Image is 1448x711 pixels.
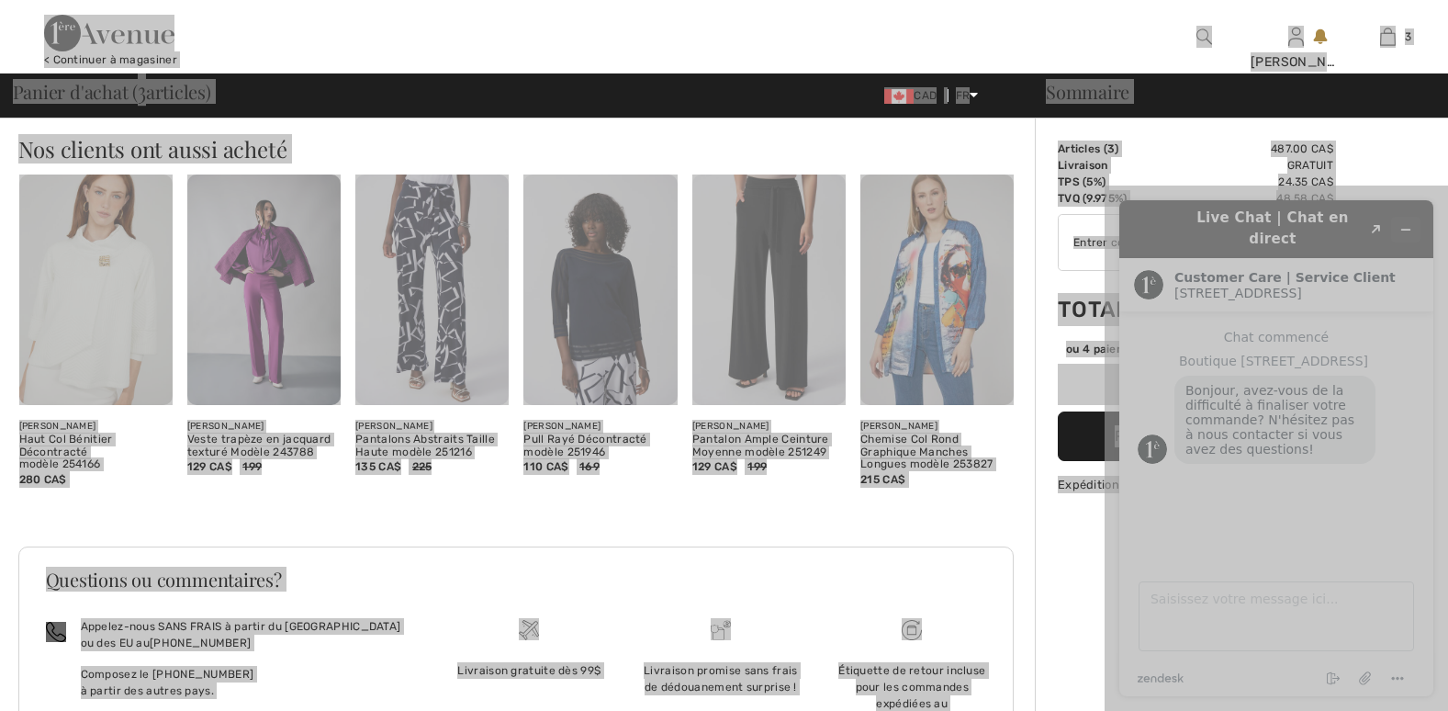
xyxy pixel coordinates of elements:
td: Total [1058,278,1158,341]
img: Chemise Col Rond Graphique Manches Longues modèle 253827 [860,175,1014,405]
span: FR [956,89,979,102]
div: [PERSON_NAME] [355,420,509,434]
span: 199 [242,458,262,475]
div: [PERSON_NAME] [692,420,846,434]
img: Livraison gratuite dès 99$ [519,620,539,640]
p: Composez le [PHONE_NUMBER] à partir des autres pays. [81,666,412,699]
a: [PHONE_NUMBER] [150,637,251,649]
img: Canadian Dollar [884,89,914,104]
div: ou 4 paiements de139.98 CA$avecSezzle Cliquez pour en savoir plus sur Sezzle [1058,341,1333,364]
div: ou 4 paiements de avec [1066,341,1333,357]
span: 135 CA$ [355,460,401,473]
span: 3 [138,78,146,102]
iframe: PayPal-paypal [1058,364,1333,405]
img: 1ère Avenue [44,15,174,51]
span: Chat [40,13,78,29]
span: 129 CA$ [187,460,232,473]
div: Veste trapèze en jacquard texturé Modèle 243788 [187,434,341,459]
td: Articles ( ) [1058,141,1158,157]
span: 3 [1107,142,1115,155]
td: TVQ (9.975%) [1058,190,1158,207]
div: Chemise Col Rond Graphique Manches Longues modèle 253827 [860,434,1014,471]
span: Panier d'achat ( articles) [13,83,211,101]
span: 129 CA$ [692,460,737,473]
div: [PERSON_NAME] [19,420,173,434]
img: recherche [1196,26,1212,48]
div: Sommaire [1024,83,1437,101]
p: Appelez-nous SANS FRAIS à partir du [GEOGRAPHIC_DATA] ou des EU au [81,618,412,651]
img: Pull Rayé Décontracté modèle 251946 [523,175,677,405]
div: < Continuer à magasiner [44,51,177,68]
span: 110 CA$ [523,460,568,473]
a: 3 [1342,26,1432,48]
img: call [46,622,66,642]
img: Pantalon Ample Ceinture Moyenne modèle 251249 [692,175,846,405]
button: Passer au paiement [1058,412,1333,461]
input: Code promo [1059,215,1266,270]
div: Pantalon Ample Ceinture Moyenne modèle 251249 [692,434,846,459]
div: [PERSON_NAME] [1251,52,1341,72]
td: Livraison [1058,157,1158,174]
div: Expédition et retour sans interruption [1058,476,1333,493]
td: Gratuit [1158,157,1333,174]
h2: Nos clients ont aussi acheté [18,138,1028,160]
img: Veste trapèze en jacquard texturé Modèle 243788 [187,175,341,405]
img: Pantalons Abstraits Taille Haute modèle 251216 [355,175,509,405]
td: 487.00 CA$ [1158,141,1333,157]
iframe: Trouvez des informations supplémentaires ici [1105,186,1448,711]
a: Se connecter [1288,28,1304,45]
span: 215 CA$ [860,473,905,486]
div: Livraison promise sans frais de dédouanement surprise ! [640,662,802,695]
div: [PERSON_NAME] [187,420,341,434]
span: 3 [1405,28,1411,45]
img: Mes infos [1288,26,1304,48]
td: 24.35 CA$ [1158,174,1333,190]
img: Mon panier [1380,26,1396,48]
h3: Questions ou commentaires? [46,570,986,589]
img: Livraison gratuite dès 99$ [902,620,922,640]
span: 169 [579,458,600,475]
div: Pull Rayé Décontracté modèle 251946 [523,434,677,459]
span: CAD [884,89,944,102]
span: 199 [747,458,767,475]
div: [PERSON_NAME] [523,420,677,434]
div: Haut Col Bénitier Décontracté modèle 254166 [19,434,173,471]
div: Livraison gratuite dès 99$ [448,662,610,679]
img: Livraison promise sans frais de dédouanement surprise&nbsp;! [711,620,731,640]
div: Pantalons Abstraits Taille Haute modèle 251216 [355,434,509,459]
span: 280 CA$ [19,473,67,486]
div: [PERSON_NAME] [860,420,1014,434]
img: Haut Col Bénitier Décontracté modèle 254166 [19,175,173,405]
td: TPS (5%) [1058,174,1158,190]
span: 225 [412,458,432,475]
